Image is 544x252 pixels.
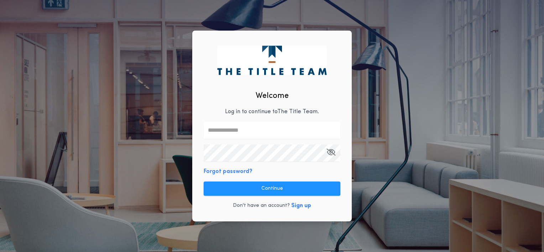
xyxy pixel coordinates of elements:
button: Forgot password? [204,167,252,176]
img: logo [217,46,326,75]
h2: Welcome [256,90,289,102]
button: Sign up [291,201,311,210]
button: Continue [204,182,340,196]
p: Don't have an account? [233,202,290,209]
p: Log in to continue to The Title Team . [225,107,319,116]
